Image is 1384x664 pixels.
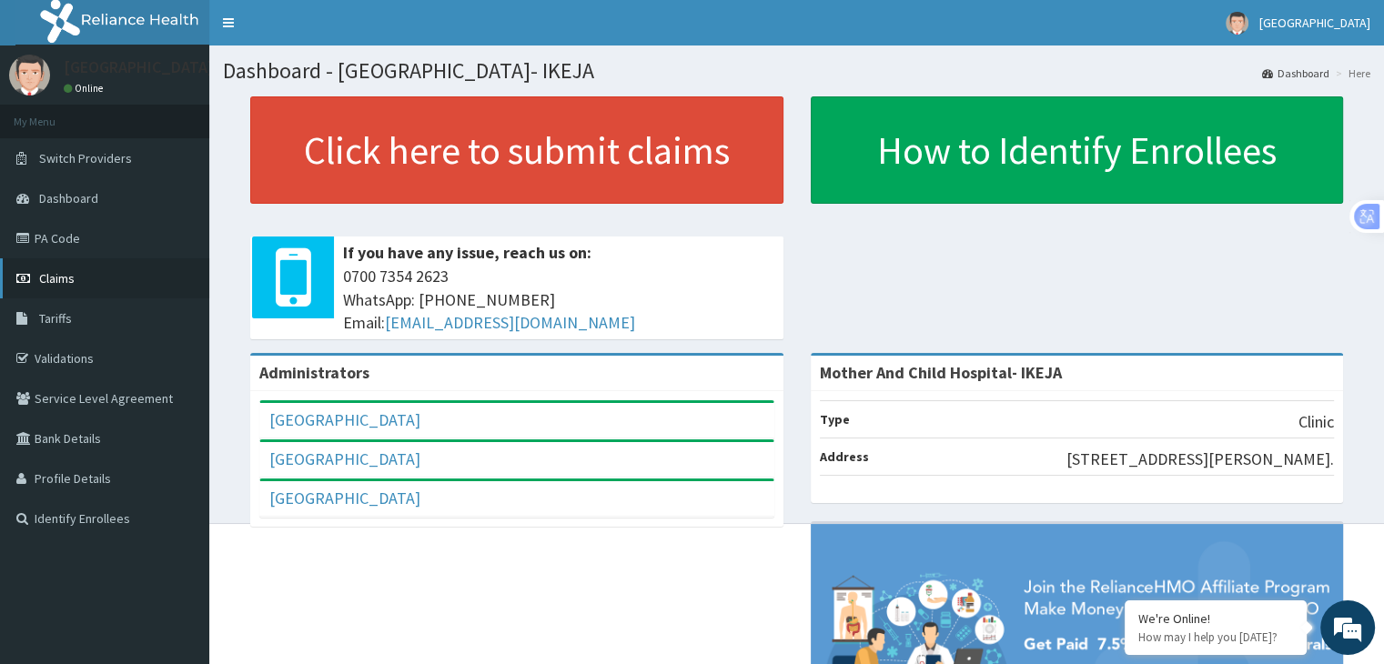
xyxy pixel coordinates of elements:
p: How may I help you today? [1138,629,1293,645]
p: [STREET_ADDRESS][PERSON_NAME]. [1066,448,1334,471]
span: 0700 7354 2623 WhatsApp: [PHONE_NUMBER] Email: [343,265,774,335]
a: How to Identify Enrollees [811,96,1344,204]
b: Address [820,448,869,465]
p: [GEOGRAPHIC_DATA] [64,59,214,75]
li: Here [1331,65,1370,81]
p: Clinic [1298,410,1334,434]
a: [GEOGRAPHIC_DATA] [269,409,420,430]
a: Online [64,82,107,95]
h1: Dashboard - [GEOGRAPHIC_DATA]- IKEJA [223,59,1370,83]
strong: Mother And Child Hospital- IKEJA [820,362,1062,383]
a: [GEOGRAPHIC_DATA] [269,488,420,508]
div: We're Online! [1138,610,1293,627]
img: User Image [1226,12,1248,35]
span: Claims [39,270,75,287]
span: Switch Providers [39,150,132,166]
a: Click here to submit claims [250,96,783,204]
a: Dashboard [1262,65,1329,81]
span: Dashboard [39,190,98,206]
span: Tariffs [39,310,72,327]
b: Administrators [259,362,369,383]
b: Type [820,411,850,428]
b: If you have any issue, reach us on: [343,242,591,263]
img: User Image [9,55,50,96]
a: [GEOGRAPHIC_DATA] [269,448,420,469]
span: [GEOGRAPHIC_DATA] [1259,15,1370,31]
a: [EMAIL_ADDRESS][DOMAIN_NAME] [385,312,635,333]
